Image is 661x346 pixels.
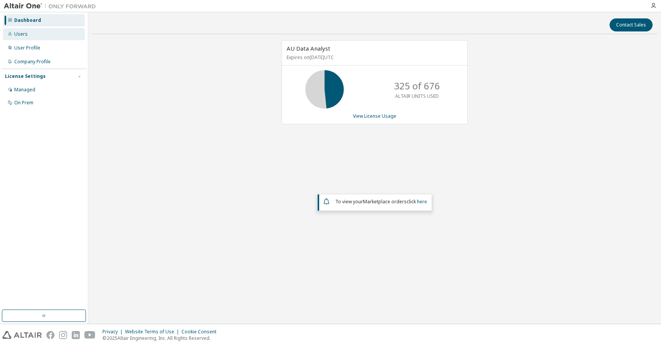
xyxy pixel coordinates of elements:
[335,198,427,205] span: To view your click
[5,73,46,79] div: License Settings
[2,331,42,339] img: altair_logo.svg
[102,329,125,335] div: Privacy
[287,54,461,61] p: Expires on [DATE] UTC
[59,331,67,339] img: instagram.svg
[46,331,54,339] img: facebook.svg
[84,331,96,339] img: youtube.svg
[181,329,221,335] div: Cookie Consent
[287,44,330,52] span: AU Data Analyst
[14,17,41,23] div: Dashboard
[610,18,653,31] button: Contact Sales
[72,331,80,339] img: linkedin.svg
[417,198,427,205] a: here
[353,113,396,119] a: View License Usage
[394,79,440,92] p: 325 of 676
[14,100,33,106] div: On Prem
[14,87,35,93] div: Managed
[395,93,439,99] p: ALTAIR UNITS USED
[363,198,407,205] em: Marketplace orders
[125,329,181,335] div: Website Terms of Use
[4,2,100,10] img: Altair One
[14,45,40,51] div: User Profile
[14,31,28,37] div: Users
[102,335,221,341] p: © 2025 Altair Engineering, Inc. All Rights Reserved.
[14,59,51,65] div: Company Profile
